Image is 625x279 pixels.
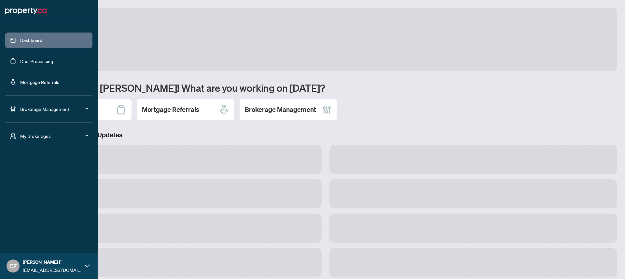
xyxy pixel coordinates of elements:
[142,105,199,114] h2: Mortgage Referrals
[10,133,16,139] span: user-switch
[5,6,47,16] img: logo
[23,266,81,273] span: [EMAIL_ADDRESS][DOMAIN_NAME]
[20,58,53,64] a: Deal Processing
[20,105,88,113] span: Brokerage Management
[20,79,59,85] a: Mortgage Referrals
[245,105,316,114] h2: Brokerage Management
[34,130,617,139] h3: Brokerage & Industry Updates
[23,259,81,266] span: [PERSON_NAME] F
[20,132,88,139] span: My Brokerages
[34,82,617,94] h1: Welcome back [PERSON_NAME]! What are you working on [DATE]?
[20,37,42,43] a: Dashboard
[9,261,17,271] span: CF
